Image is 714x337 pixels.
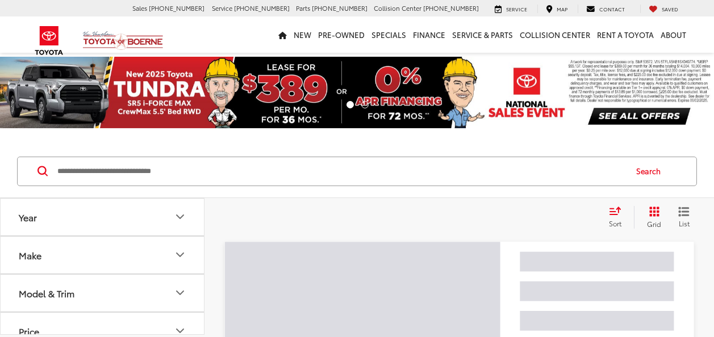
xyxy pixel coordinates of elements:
span: Service [506,5,527,12]
button: Search [625,157,677,186]
span: Sales [132,3,147,12]
div: Year [173,210,187,224]
a: Contact [578,5,633,14]
button: MakeMake [1,237,205,273]
button: List View [670,206,698,229]
span: [PHONE_NUMBER] [423,3,479,12]
span: Collision Center [374,3,421,12]
a: Service & Parts: Opens in a new tab [449,16,516,53]
a: Service [486,5,536,14]
a: Pre-Owned [315,16,368,53]
div: Price [19,326,39,336]
a: Map [537,5,576,14]
a: About [657,16,690,53]
div: Model & Trim [173,286,187,300]
span: Parts [296,3,310,12]
span: Saved [662,5,678,12]
span: [PHONE_NUMBER] [312,3,368,12]
div: Make [19,250,41,260]
a: Home [275,16,290,53]
span: [PHONE_NUMBER] [149,3,204,12]
span: List [678,218,690,228]
span: Service [212,3,232,12]
a: Specials [368,16,410,53]
a: Rent a Toyota [594,16,657,53]
span: Contact [599,5,625,12]
a: New [290,16,315,53]
div: Year [19,212,37,222]
img: Vic Vaughan Toyota of Boerne [82,31,164,50]
button: Model & TrimModel & Trim [1,275,205,311]
img: Toyota [28,22,70,59]
a: My Saved Vehicles [640,5,687,14]
span: [PHONE_NUMBER] [234,3,290,12]
div: Model & Trim [19,288,74,298]
a: Finance [410,16,449,53]
button: Grid View [634,206,670,229]
button: Select sort value [603,206,634,229]
span: Grid [647,219,661,229]
button: YearYear [1,199,205,235]
input: Search by Make, Model, or Keyword [56,158,625,185]
span: Map [557,5,567,12]
a: Collision Center [516,16,594,53]
div: Make [173,248,187,262]
span: Sort [609,218,621,228]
